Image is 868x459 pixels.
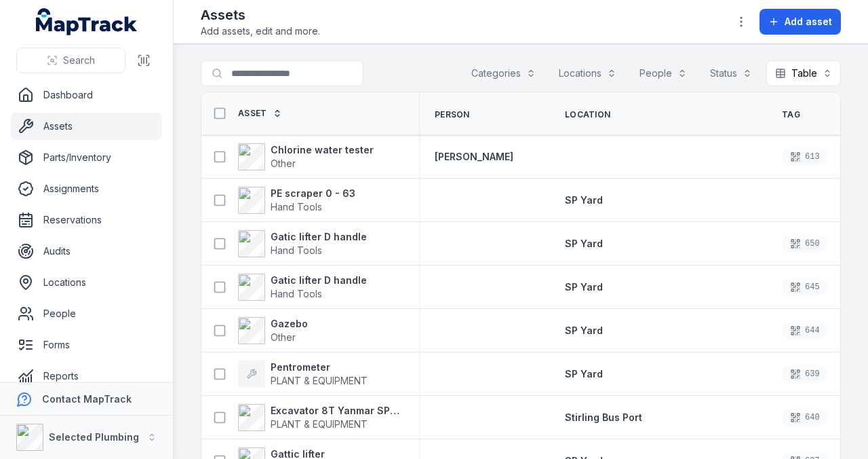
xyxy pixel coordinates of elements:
[565,238,603,249] span: SP Yard
[271,288,322,299] span: Hand Tools
[271,187,355,200] strong: PE scraper 0 - 63
[565,368,603,380] span: SP Yard
[63,54,95,67] span: Search
[271,361,368,374] strong: Pentrometer
[11,144,162,171] a: Parts/Inventory
[238,230,367,257] a: Gatic lifter D handleHand Tools
[271,375,368,386] span: PLANT & EQUIPMENT
[36,8,138,35] a: MapTrack
[16,48,125,73] button: Search
[782,408,828,427] div: 640
[11,206,162,234] a: Reservations
[49,431,139,443] strong: Selected Plumbing
[238,143,374,170] a: Chlorine water testerOther
[782,278,828,297] div: 645
[565,194,603,207] a: SP Yard
[238,361,368,388] a: PentrometerPLANT & EQUIPMENT
[271,201,322,213] span: Hand Tools
[271,230,367,244] strong: Gatic lifter D handle
[238,108,267,119] span: Asset
[631,60,696,86] button: People
[11,269,162,296] a: Locations
[11,238,162,265] a: Audits
[759,9,841,35] button: Add asset
[565,194,603,206] span: SP Yard
[565,237,603,251] a: SP Yard
[11,331,162,359] a: Forms
[782,234,828,253] div: 650
[435,109,470,120] span: Person
[271,244,322,256] span: Hand Tools
[782,321,828,340] div: 644
[11,81,162,109] a: Dashboard
[11,300,162,327] a: People
[565,367,603,381] a: SP Yard
[271,158,296,169] span: Other
[11,363,162,390] a: Reports
[565,324,603,337] a: SP Yard
[271,274,367,287] strong: Gatic lifter D handle
[201,5,320,24] h2: Assets
[271,331,296,343] span: Other
[271,404,402,418] strong: Excavator 8T Yanmar SP025
[201,24,320,38] span: Add assets, edit and more.
[565,281,603,293] span: SP Yard
[565,411,642,424] a: Stirling Bus Port
[11,113,162,140] a: Assets
[271,143,374,157] strong: Chlorine water tester
[565,109,610,120] span: Location
[42,393,132,405] strong: Contact MapTrack
[565,280,603,294] a: SP Yard
[701,60,761,86] button: Status
[766,60,841,86] button: Table
[782,147,828,166] div: 613
[238,108,282,119] a: Asset
[238,317,308,344] a: GazeboOther
[238,274,367,301] a: Gatic lifter D handleHand Tools
[565,325,603,336] span: SP Yard
[271,418,368,430] span: PLANT & EQUIPMENT
[435,150,513,164] a: [PERSON_NAME]
[11,175,162,202] a: Assignments
[238,187,355,214] a: PE scraper 0 - 63Hand Tools
[785,15,832,29] span: Add asset
[271,317,308,331] strong: Gazebo
[782,109,800,120] span: Tag
[238,404,402,431] a: Excavator 8T Yanmar SP025PLANT & EQUIPMENT
[782,365,828,384] div: 639
[565,411,642,423] span: Stirling Bus Port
